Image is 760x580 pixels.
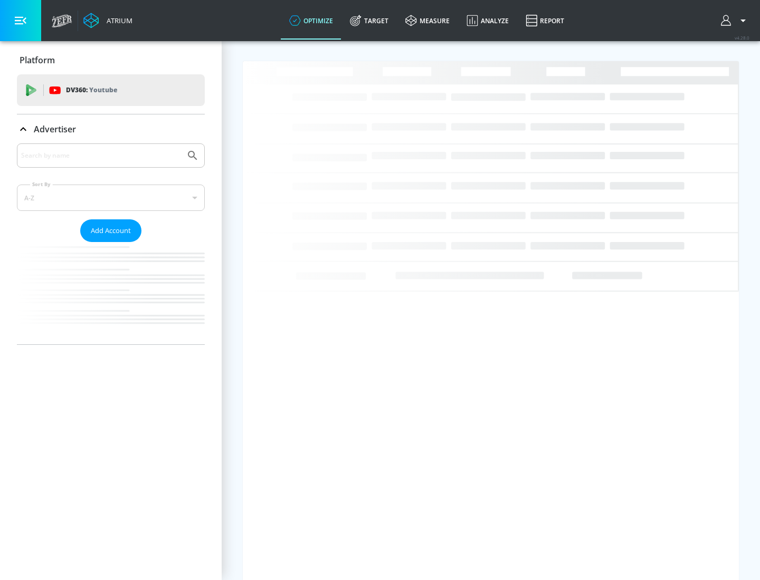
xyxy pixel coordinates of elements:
[735,35,749,41] span: v 4.28.0
[17,74,205,106] div: DV360: Youtube
[17,143,205,344] div: Advertiser
[91,225,131,237] span: Add Account
[83,13,132,28] a: Atrium
[21,149,181,162] input: Search by name
[17,114,205,144] div: Advertiser
[80,219,141,242] button: Add Account
[17,185,205,211] div: A-Z
[341,2,397,40] a: Target
[17,242,205,344] nav: list of Advertiser
[397,2,458,40] a: measure
[102,16,132,25] div: Atrium
[34,123,76,135] p: Advertiser
[89,84,117,95] p: Youtube
[458,2,517,40] a: Analyze
[30,181,53,188] label: Sort By
[66,84,117,96] p: DV360:
[17,45,205,75] div: Platform
[281,2,341,40] a: optimize
[20,54,55,66] p: Platform
[517,2,573,40] a: Report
